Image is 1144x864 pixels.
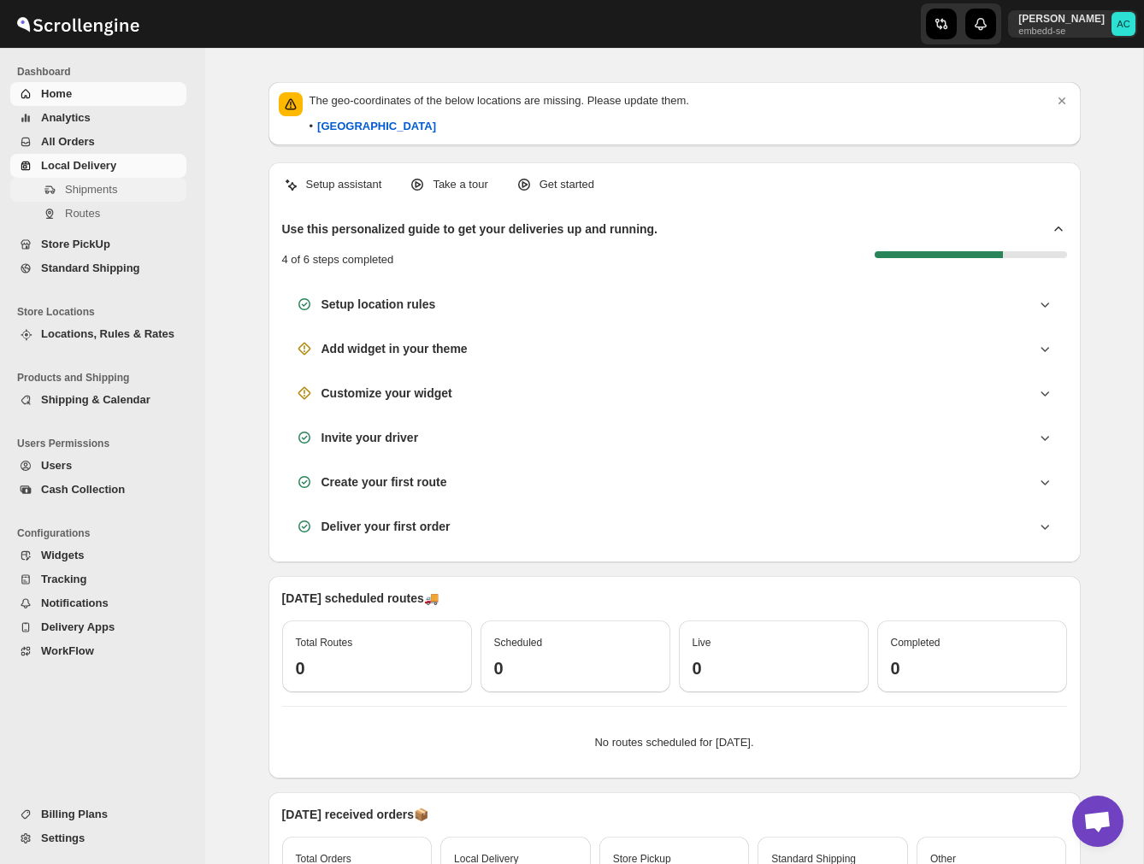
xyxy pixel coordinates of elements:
[693,658,855,679] h3: 0
[41,87,72,100] span: Home
[41,483,125,496] span: Cash Collection
[10,106,186,130] button: Analytics
[433,176,487,193] p: Take a tour
[1072,796,1123,847] a: Open chat
[41,459,72,472] span: Users
[310,92,1053,109] p: The geo-coordinates of the below locations are missing. Please update them.
[310,118,436,135] div: •
[10,454,186,478] button: Users
[41,159,116,172] span: Local Delivery
[282,220,658,238] h2: Use this personalized guide to get your deliveries up and running.
[282,251,394,268] p: 4 of 6 steps completed
[307,113,446,140] button: [GEOGRAPHIC_DATA]
[321,518,451,535] h3: Deliver your first order
[693,637,711,649] span: Live
[41,262,140,274] span: Standard Shipping
[65,183,117,196] span: Shipments
[282,806,1067,823] p: [DATE] received orders 📦
[10,130,186,154] button: All Orders
[17,65,193,79] span: Dashboard
[296,658,458,679] h3: 0
[10,82,186,106] button: Home
[41,111,91,124] span: Analytics
[10,478,186,502] button: Cash Collection
[10,567,186,591] button: Tracking
[10,591,186,615] button: Notifications
[891,658,1053,679] h3: 0
[10,802,186,826] button: Billing Plans
[321,429,419,446] h3: Invite your driver
[41,597,109,609] span: Notifications
[296,637,353,649] span: Total Routes
[321,385,452,402] h3: Customize your widget
[10,388,186,412] button: Shipping & Calendar
[41,573,86,585] span: Tracking
[317,120,436,132] b: [GEOGRAPHIC_DATA]
[41,327,174,340] span: Locations, Rules & Rates
[65,207,100,220] span: Routes
[10,544,186,567] button: Widgets
[17,437,193,450] span: Users Permissions
[41,808,108,820] span: Billing Plans
[494,637,543,649] span: Scheduled
[41,644,94,657] span: WorkFlow
[891,637,941,649] span: Completed
[41,620,115,633] span: Delivery Apps
[10,202,186,226] button: Routes
[10,178,186,202] button: Shipments
[41,832,85,844] span: Settings
[17,371,193,385] span: Products and Shipping
[41,238,110,250] span: Store PickUp
[321,340,468,357] h3: Add widget in your theme
[14,3,142,45] img: ScrollEngine
[10,615,186,639] button: Delivery Apps
[1008,10,1137,38] button: User menu
[10,639,186,663] button: WorkFlow
[306,176,382,193] p: Setup assistant
[321,473,447,491] h3: Create your first route
[10,322,186,346] button: Locations, Rules & Rates
[1018,26,1105,36] p: embedd-se
[1112,12,1135,36] span: Abhishek Chowdhury
[1117,19,1130,29] text: AC
[321,296,436,313] h3: Setup location rules
[1018,12,1105,26] p: [PERSON_NAME]
[296,734,1053,751] p: No routes scheduled for [DATE].
[540,176,594,193] p: Get started
[41,135,95,148] span: All Orders
[1050,89,1074,113] button: Dismiss notification
[494,658,657,679] h3: 0
[10,826,186,850] button: Settings
[41,549,84,561] span: Widgets
[17,526,193,540] span: Configurations
[17,305,193,319] span: Store Locations
[282,590,1067,607] p: [DATE] scheduled routes 🚚
[41,393,150,406] span: Shipping & Calendar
